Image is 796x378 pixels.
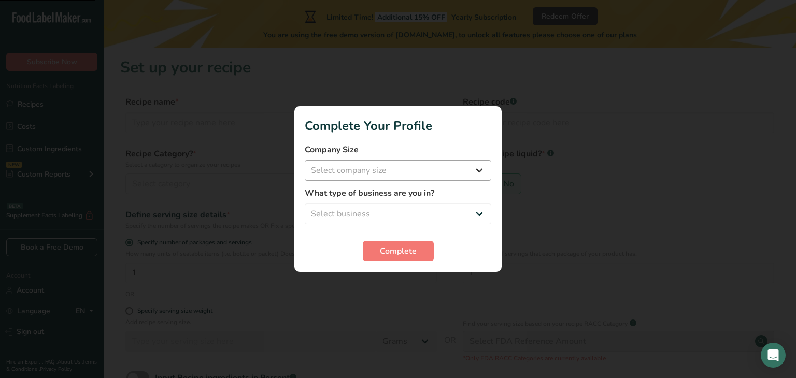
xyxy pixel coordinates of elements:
span: Complete [380,245,417,257]
button: Complete [363,241,434,261]
label: Company Size [305,143,491,156]
label: What type of business are you in? [305,187,491,199]
div: Open Intercom Messenger [761,343,786,368]
h1: Complete Your Profile [305,117,491,135]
